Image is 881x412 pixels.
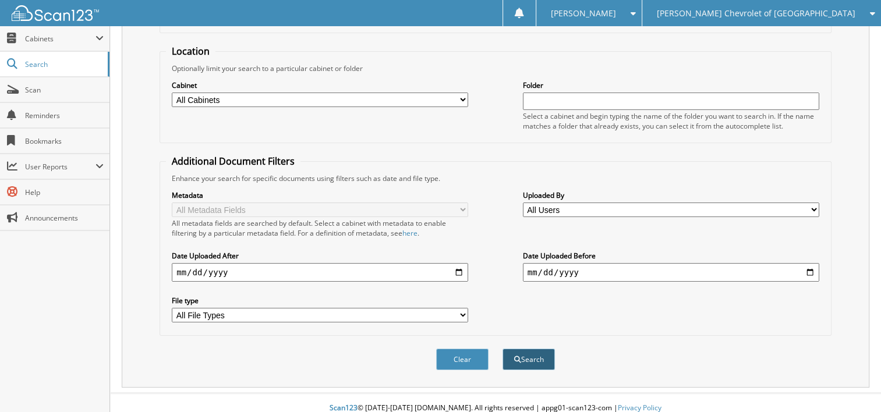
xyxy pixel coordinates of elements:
[166,155,300,168] legend: Additional Document Filters
[523,80,819,90] label: Folder
[25,59,102,69] span: Search
[172,80,468,90] label: Cabinet
[166,173,825,183] div: Enhance your search for specific documents using filters such as date and file type.
[25,136,104,146] span: Bookmarks
[25,162,95,172] span: User Reports
[172,218,468,238] div: All metadata fields are searched by default. Select a cabinet with metadata to enable filtering b...
[823,356,881,412] iframe: Chat Widget
[523,263,819,282] input: end
[551,10,616,17] span: [PERSON_NAME]
[25,213,104,223] span: Announcements
[402,228,417,238] a: here
[166,45,215,58] legend: Location
[172,251,468,261] label: Date Uploaded After
[172,296,468,306] label: File type
[12,5,99,21] img: scan123-logo-white.svg
[25,187,104,197] span: Help
[25,34,95,44] span: Cabinets
[523,251,819,261] label: Date Uploaded Before
[172,263,468,282] input: start
[436,349,489,370] button: Clear
[172,190,468,200] label: Metadata
[523,190,819,200] label: Uploaded By
[503,349,555,370] button: Search
[166,63,825,73] div: Optionally limit your search to a particular cabinet or folder
[657,10,855,17] span: [PERSON_NAME] Chevrolet of [GEOGRAPHIC_DATA]
[25,85,104,95] span: Scan
[523,111,819,131] div: Select a cabinet and begin typing the name of the folder you want to search in. If the name match...
[25,111,104,120] span: Reminders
